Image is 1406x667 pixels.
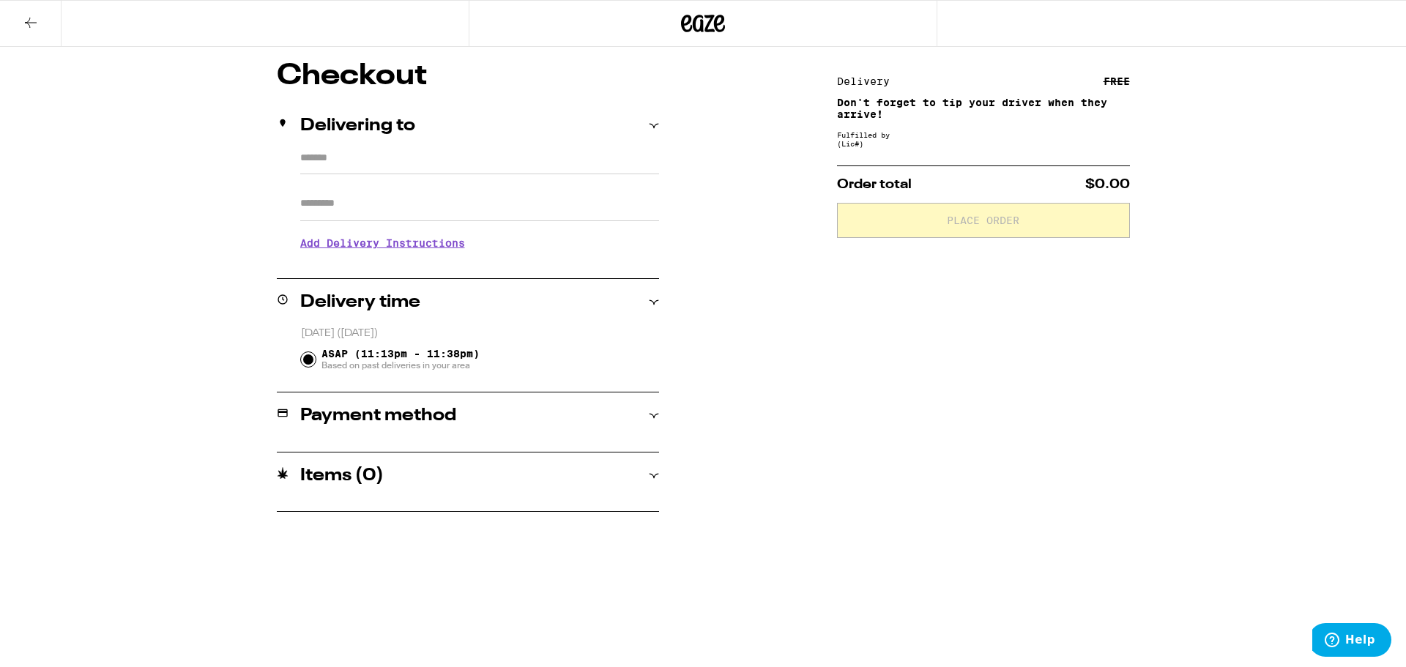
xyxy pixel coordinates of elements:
div: Delivery [837,76,900,86]
h1: Checkout [277,62,659,91]
span: ASAP (11:13pm - 11:38pm) [321,348,480,371]
span: Based on past deliveries in your area [321,359,480,371]
h2: Payment method [300,407,456,425]
h2: Items ( 0 ) [300,467,384,485]
h2: Delivering to [300,117,415,135]
button: Place Order [837,203,1130,238]
iframe: Opens a widget where you can find more information [1312,623,1391,660]
span: $0.00 [1085,178,1130,191]
h2: Delivery time [300,294,420,311]
div: FREE [1104,76,1130,86]
h3: Add Delivery Instructions [300,226,659,260]
span: Place Order [947,215,1019,226]
p: [DATE] ([DATE]) [301,327,659,340]
p: We'll contact you at [PHONE_NUMBER] when we arrive [300,260,659,272]
p: Don't forget to tip your driver when they arrive! [837,97,1130,120]
span: Order total [837,178,912,191]
div: Fulfilled by (Lic# ) [837,130,1130,148]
